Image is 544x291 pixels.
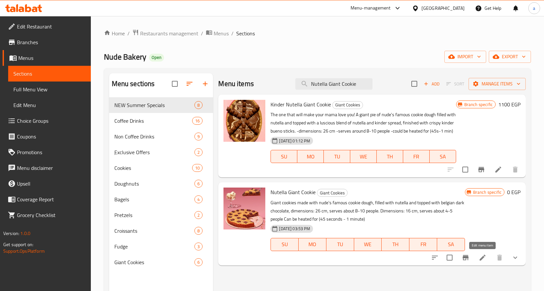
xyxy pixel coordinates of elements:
[3,229,19,238] span: Version:
[423,80,440,88] span: Add
[440,240,462,249] span: SA
[114,164,192,172] div: Cookies
[13,101,86,109] span: Edit Menu
[195,149,202,155] span: 2
[195,134,202,140] span: 9
[377,150,403,163] button: TH
[444,51,486,63] button: import
[498,100,520,109] h6: 1100 EGP
[3,176,91,191] a: Upsell
[114,148,195,156] span: ِExclusive Offers
[109,223,213,239] div: Croissants8
[407,77,421,91] span: Select section
[8,97,91,113] a: Edit Menu
[194,101,203,109] div: items
[114,101,195,109] span: NEW Summer Specials
[276,138,313,144] span: [DATE] 01:12 PM
[195,196,202,203] span: 4
[326,152,348,161] span: TU
[533,5,535,12] span: a
[132,29,198,38] a: Restaurants management
[109,239,213,254] div: Fudge3
[104,29,125,37] a: Home
[421,79,442,89] button: Add
[18,54,86,62] span: Menus
[271,187,316,197] span: Nutella Giant Cookie
[470,189,504,195] span: Branch specific
[109,113,213,129] div: Coffee Drinks16
[214,29,229,37] span: Menus
[17,117,86,125] span: Choice Groups
[273,152,295,161] span: SU
[13,70,86,78] span: Sections
[206,29,229,38] a: Menus
[109,191,213,207] div: Bagels4
[17,148,86,156] span: Promotions
[194,243,203,250] div: items
[329,240,352,249] span: TU
[409,238,437,251] button: FR
[194,227,203,235] div: items
[114,243,195,250] span: Fudge
[432,152,453,161] span: SA
[8,66,91,82] a: Sections
[17,180,86,188] span: Upsell
[3,129,91,144] a: Coupons
[194,258,203,266] div: items
[412,240,435,249] span: FR
[300,152,321,161] span: MO
[271,238,299,251] button: SU
[3,160,91,176] a: Menu disclaimer
[17,164,86,172] span: Menu disclaimer
[104,29,531,38] nav: breadcrumb
[20,229,30,238] span: 1.0.0
[442,79,469,89] span: Select section first
[427,250,443,265] button: sort-choices
[109,144,213,160] div: ِExclusive Offers2
[127,29,130,37] li: /
[271,150,297,163] button: SU
[195,212,202,218] span: 2
[109,95,213,273] nav: Menu sections
[326,238,354,251] button: TU
[273,240,296,249] span: SU
[109,129,213,144] div: Non Coffee Drinks9
[223,100,265,142] img: Kinder Nutella Giant Cookie
[3,207,91,223] a: Grocery Checklist
[194,133,203,140] div: items
[114,180,195,188] div: Doughnuts
[17,211,86,219] span: Grocery Checklist
[350,150,377,163] button: WE
[192,118,202,124] span: 16
[507,188,520,197] h6: 0 EGP
[469,78,526,90] button: Manage items
[494,53,526,61] span: export
[437,238,465,251] button: SA
[295,78,372,90] input: search
[317,189,348,197] div: Giant Cookies
[421,5,465,12] div: [GEOGRAPHIC_DATA]
[195,228,202,234] span: 8
[3,19,91,34] a: Edit Restaurant
[406,152,427,161] span: FR
[8,82,91,97] a: Full Menu View
[201,29,203,37] li: /
[382,238,409,251] button: TH
[114,227,195,235] span: Croissants
[271,199,465,223] p: Giant cookies made with nude's famous cookie dough, filled with nutella and topped with belgian d...
[332,101,363,109] div: Giant Cookies
[114,195,195,203] span: Bagels
[114,133,195,140] div: Non Coffee Drinks
[3,247,45,255] a: Support.OpsPlatform
[3,240,33,249] span: Get support on:
[297,150,324,163] button: MO
[236,29,255,37] span: Sections
[430,150,456,163] button: SA
[353,152,374,161] span: WE
[114,117,192,125] span: Coffee Drinks
[114,258,195,266] span: Giant Cookies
